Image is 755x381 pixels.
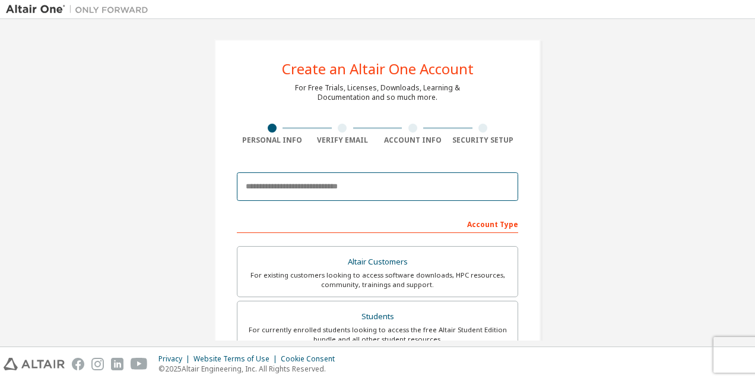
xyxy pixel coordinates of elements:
[245,325,510,344] div: For currently enrolled students looking to access the free Altair Student Edition bundle and all ...
[448,136,519,145] div: Security Setup
[158,364,342,374] p: © 2025 Altair Engineering, Inc. All Rights Reserved.
[245,308,510,325] div: Students
[4,358,65,370] img: altair_logo.svg
[307,136,378,145] div: Verify Email
[237,214,518,233] div: Account Type
[111,358,123,370] img: linkedin.svg
[377,136,448,145] div: Account Info
[237,136,307,145] div: Personal Info
[295,83,460,102] div: For Free Trials, Licenses, Downloads, Learning & Documentation and so much more.
[6,4,154,15] img: Altair One
[245,254,510,270] div: Altair Customers
[72,358,84,370] img: facebook.svg
[131,358,148,370] img: youtube.svg
[281,354,342,364] div: Cookie Consent
[193,354,281,364] div: Website Terms of Use
[158,354,193,364] div: Privacy
[245,270,510,289] div: For existing customers looking to access software downloads, HPC resources, community, trainings ...
[282,62,474,76] div: Create an Altair One Account
[91,358,104,370] img: instagram.svg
